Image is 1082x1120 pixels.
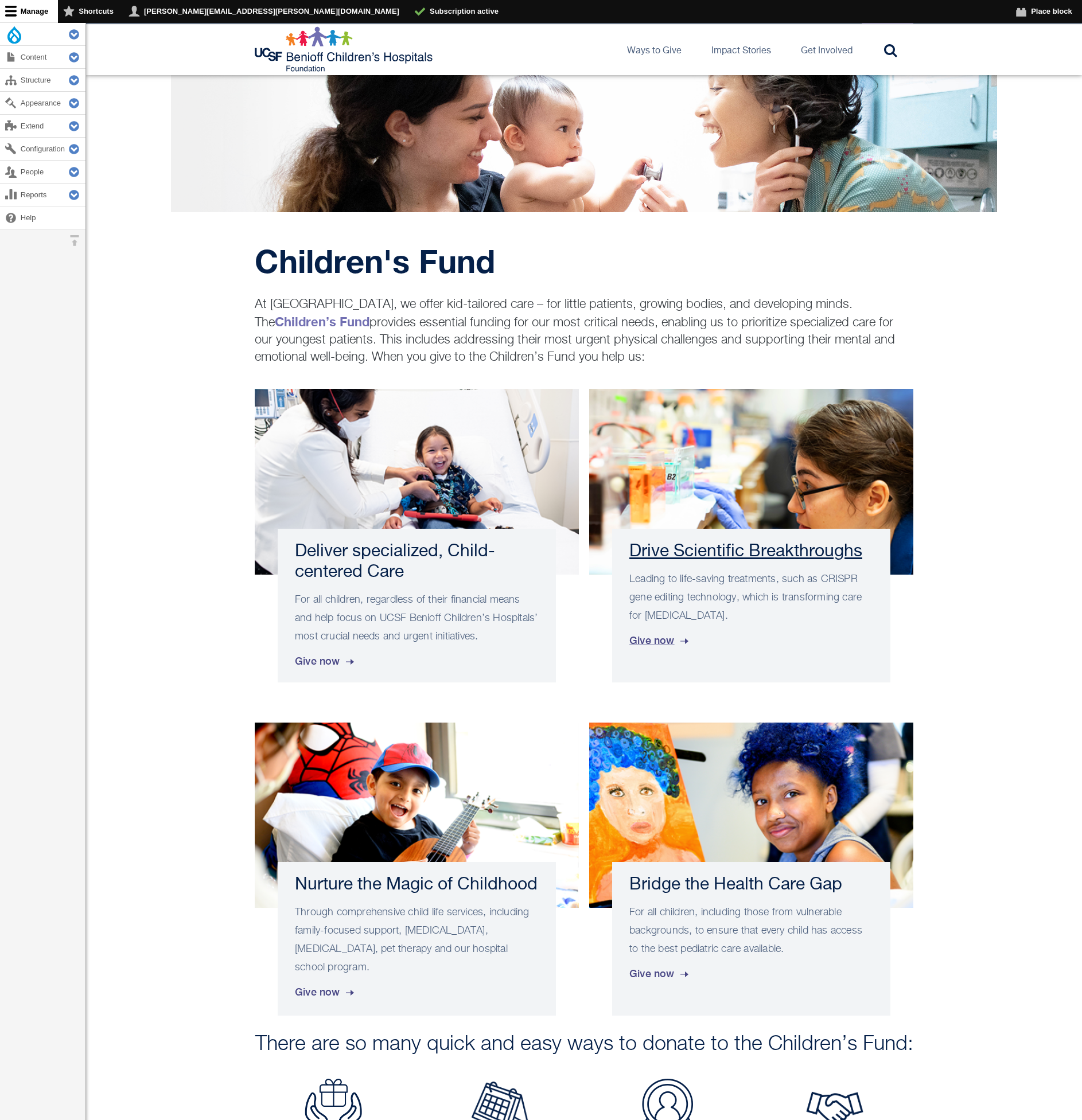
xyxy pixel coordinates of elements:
span: Give now [295,977,356,1008]
span: Give now [629,625,691,656]
p: For all children, including those from vulnerable backgrounds, to ensure that every child has acc... [629,903,873,958]
a: Bridge the Health Care Gap For all children, including those from vulnerable backgrounds, to ensu... [589,723,913,1016]
a: Children’s Fund [275,317,369,329]
h3: Deliver specialized, Child-centered Care [295,541,539,583]
img: Logo for UCSF Benioff Children's Hospitals Foundation [255,26,435,72]
a: Get Involved [792,24,862,75]
p: Through comprehensive child life services, including family-focused support, [MEDICAL_DATA], [MED... [295,903,539,977]
h3: Nurture the Magic of Childhood [295,875,539,895]
a: Nurture the Magic of Childhood Through comprehensive child life services, including family-focuse... [255,723,579,1016]
a: Deliver specialized, Child-centered Care For all children, regardless of their financial means an... [255,389,579,682]
a: Drive Scientific Breakthroughs Leading to life-saving treatments, such as CRISPR gene editing tec... [589,389,913,682]
h2: There are so many quick and easy ways to donate to the Children’s Fund: [255,1033,913,1056]
p: For all children, regardless of their financial means and help focus on UCSF Benioff Children’s H... [295,591,539,646]
strong: Children's Fund [255,241,495,280]
button: Horizontal orientation [63,229,85,252]
a: Ways to Give [618,24,691,75]
p: At [GEOGRAPHIC_DATA], we offer kid-tailored care – for little patients, growing bodies, and devel... [255,296,913,366]
a: Impact Stories [702,24,780,75]
h3: Drive Scientific Breakthroughs [629,541,873,562]
p: Leading to life-saving treatments, such as CRISPR gene editing technology, which is transforming ... [629,570,873,625]
strong: Children’s Fund [275,314,369,329]
span: Give now [629,958,691,989]
h3: Bridge the Health Care Gap [629,875,873,895]
span: Give now [295,646,356,677]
